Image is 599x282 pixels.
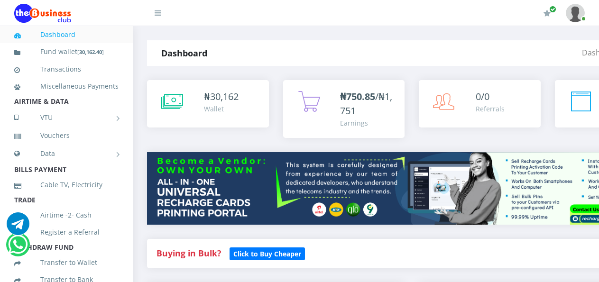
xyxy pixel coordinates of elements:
a: Vouchers [14,125,119,146]
a: Fund wallet[30,162.40] [14,41,119,63]
div: ₦ [204,90,239,104]
a: Chat for support [8,240,28,256]
b: ₦750.85 [340,90,375,103]
a: Dashboard [14,24,119,45]
strong: Buying in Bulk? [157,247,221,259]
b: Click to Buy Cheaper [233,249,301,258]
a: ₦30,162 Wallet [147,80,269,127]
img: User [566,4,585,22]
a: 0/0 Referrals [419,80,541,127]
i: Renew/Upgrade Subscription [544,9,551,17]
a: Airtime -2- Cash [14,204,119,226]
strong: Dashboard [161,47,207,59]
a: ₦750.85/₦1,751 Earnings [283,80,405,138]
a: Click to Buy Cheaper [230,247,305,259]
span: Renew/Upgrade Subscription [549,6,556,13]
div: Wallet [204,104,239,114]
small: [ ] [77,48,104,55]
b: 30,162.40 [79,48,102,55]
a: Miscellaneous Payments [14,75,119,97]
a: Chat for support [7,219,29,235]
span: /₦1,751 [340,90,392,117]
img: Logo [14,4,71,23]
a: Transactions [14,58,119,80]
span: 0/0 [476,90,489,103]
div: Earnings [340,118,396,128]
div: Referrals [476,104,505,114]
a: VTU [14,106,119,129]
a: Data [14,142,119,165]
a: Register a Referral [14,221,119,243]
a: Cable TV, Electricity [14,174,119,196]
a: Transfer to Wallet [14,252,119,273]
span: 30,162 [210,90,239,103]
